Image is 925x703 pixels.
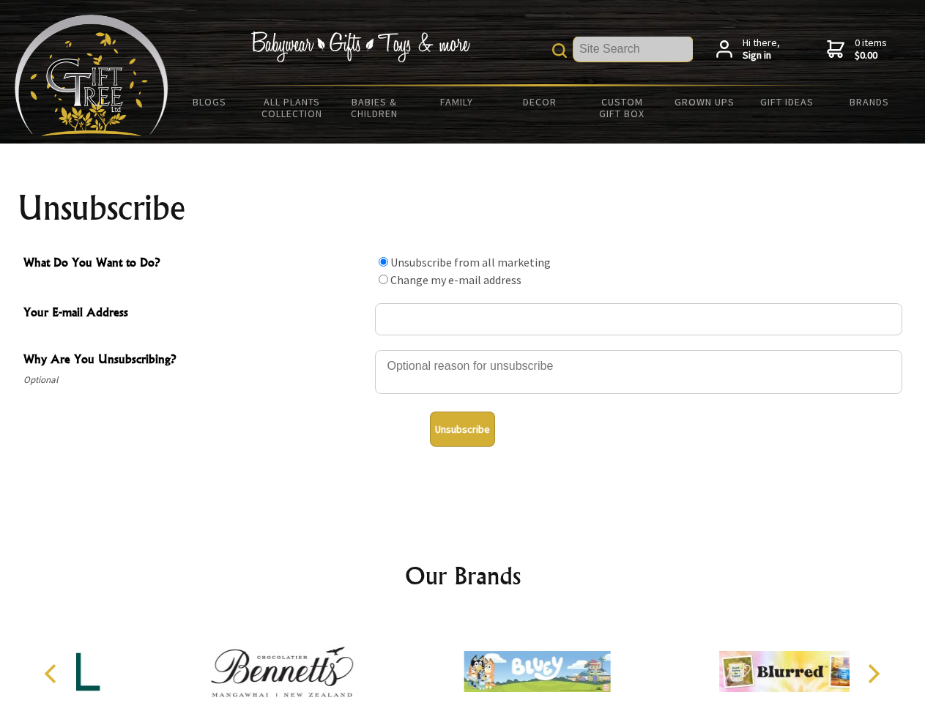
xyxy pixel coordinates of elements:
a: Custom Gift Box [581,86,664,129]
span: Your E-mail Address [23,303,368,324]
input: Your E-mail Address [375,303,902,335]
label: Change my e-mail address [390,272,521,287]
a: Babies & Children [333,86,416,129]
h2: Our Brands [29,558,896,593]
label: Unsubscribe from all marketing [390,255,551,269]
h1: Unsubscribe [18,190,908,226]
a: Hi there,Sign in [716,37,780,62]
input: What Do You Want to Do? [379,257,388,267]
span: Why Are You Unsubscribing? [23,350,368,371]
a: Decor [498,86,581,117]
img: Babyware - Gifts - Toys and more... [15,15,168,136]
span: Optional [23,371,368,389]
button: Unsubscribe [430,412,495,447]
span: What Do You Want to Do? [23,253,368,275]
a: Brands [828,86,911,117]
a: Family [416,86,499,117]
span: 0 items [855,36,887,62]
span: Hi there, [743,37,780,62]
input: Site Search [573,37,693,62]
strong: $0.00 [855,49,887,62]
a: BLOGS [168,86,251,117]
button: Previous [37,658,69,690]
a: All Plants Collection [251,86,334,129]
strong: Sign in [743,49,780,62]
a: Gift Ideas [746,86,828,117]
a: 0 items$0.00 [827,37,887,62]
img: product search [552,43,567,58]
img: Babywear - Gifts - Toys & more [250,31,470,62]
a: Grown Ups [663,86,746,117]
textarea: Why Are You Unsubscribing? [375,350,902,394]
button: Next [857,658,889,690]
input: What Do You Want to Do? [379,275,388,284]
